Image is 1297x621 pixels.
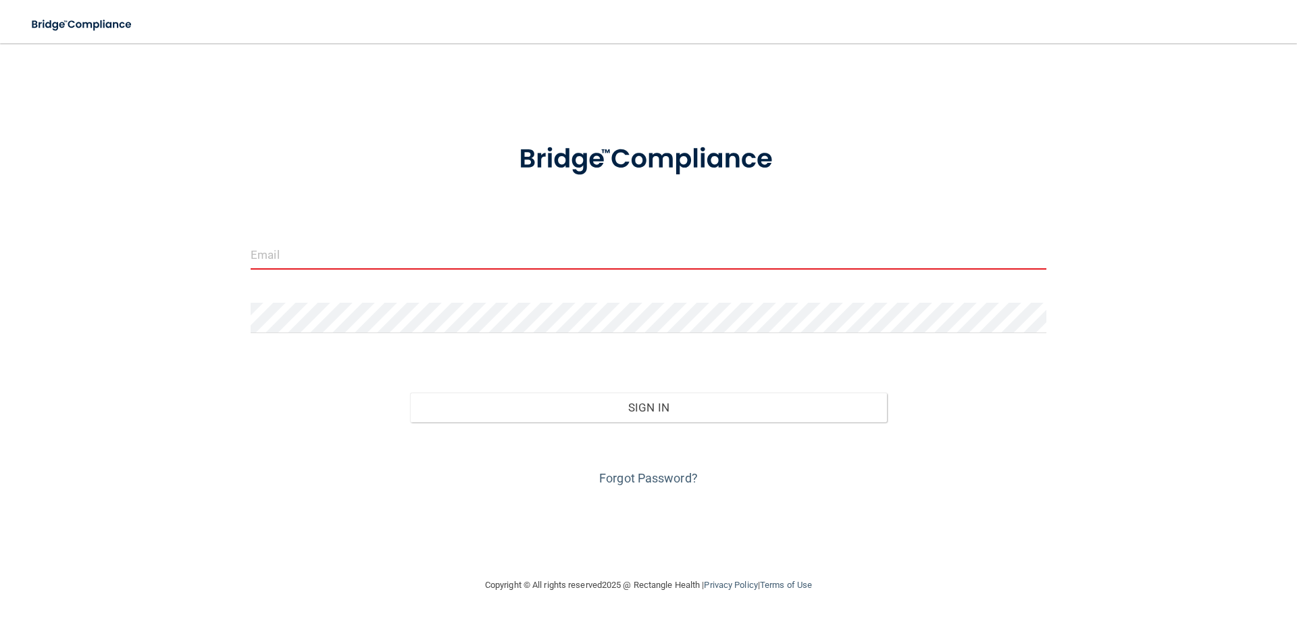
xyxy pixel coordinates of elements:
[491,124,806,195] img: bridge_compliance_login_screen.278c3ca4.svg
[760,580,812,590] a: Terms of Use
[599,471,698,485] a: Forgot Password?
[20,11,145,39] img: bridge_compliance_login_screen.278c3ca4.svg
[402,564,895,607] div: Copyright © All rights reserved 2025 @ Rectangle Health | |
[410,393,888,422] button: Sign In
[251,239,1046,270] input: Email
[704,580,757,590] a: Privacy Policy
